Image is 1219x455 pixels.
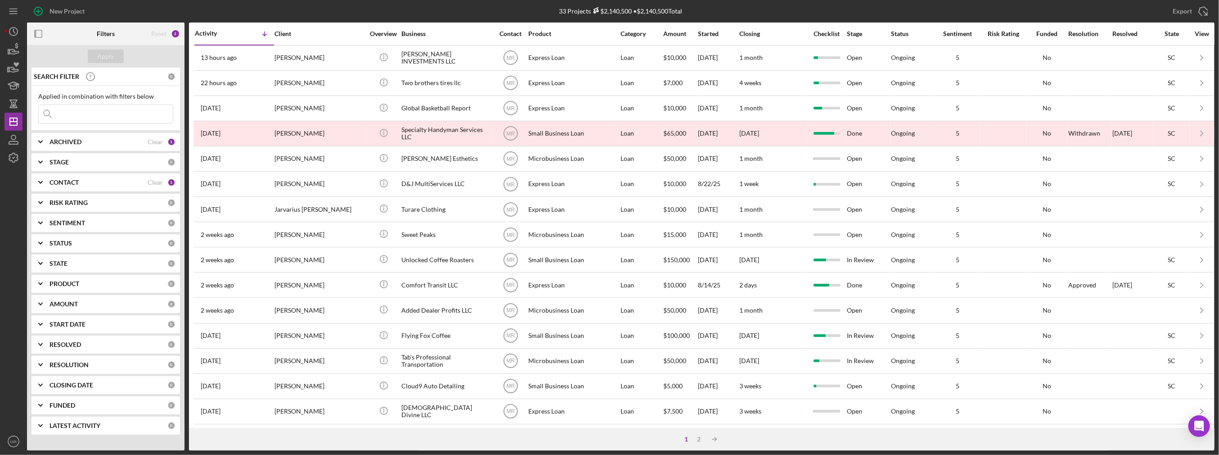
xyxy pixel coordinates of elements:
div: No [1027,130,1067,137]
div: Checklist [808,30,846,37]
text: MR [506,55,515,61]
b: Filters [97,30,115,37]
b: RISK RATING [49,199,88,206]
div: D&J MultiServices LLC [401,172,491,196]
div: Activity [195,30,234,37]
div: Loan [621,122,662,146]
div: Amount [663,30,697,37]
div: 0 [167,280,175,288]
text: MR [506,80,515,86]
div: Small Business Loan [528,122,618,146]
div: 0 [167,73,175,81]
div: Ongoing [891,155,915,162]
div: 5 [935,357,980,364]
div: 0 [167,158,175,166]
div: [DATE] [698,248,738,272]
div: [PERSON_NAME] [274,223,364,246]
span: $10,000 [663,205,686,213]
div: [PERSON_NAME] [274,172,364,196]
div: SC [1154,357,1190,364]
div: Open [847,147,890,171]
b: STATE [49,260,67,267]
div: Ongoing [891,180,915,187]
div: SC [1154,256,1190,264]
div: Open [847,374,890,398]
b: SENTIMENT [49,219,85,227]
span: $5,000 [663,382,683,390]
div: No [1027,357,1067,364]
div: View [1191,30,1213,37]
div: 5 [935,282,980,289]
div: Loan [621,223,662,246]
b: SEARCH FILTER [34,73,79,80]
div: Open [847,197,890,221]
div: Withdrawn [1068,130,1100,137]
div: [PERSON_NAME] [274,324,364,348]
div: 8/14/25 [698,273,738,297]
button: MR [4,432,22,450]
div: Express Loan [528,172,618,196]
text: MR [506,333,515,339]
div: [DATE] [698,324,738,348]
div: 5 [935,54,980,61]
div: Resolved [1112,30,1153,37]
div: [DATE] [698,374,738,398]
time: 2025-09-24 21:23 [201,105,220,112]
time: [DATE] [739,129,759,137]
b: CLOSING DATE [49,382,93,389]
div: Funded [1027,30,1067,37]
div: Open [847,46,890,70]
time: 2025-09-08 11:18 [201,357,220,364]
div: Approved [1068,282,1096,289]
div: [DATE] [698,46,738,70]
time: 2025-09-11 16:19 [201,307,234,314]
div: Tab’s Professional Transportation [401,349,491,373]
div: State [1154,30,1190,37]
div: 0 [167,259,175,268]
text: MR [506,383,515,390]
div: 0 [167,219,175,227]
div: Ongoing [891,256,915,264]
div: 1 [680,436,693,443]
time: 2025-09-05 15:22 [201,382,220,390]
div: 5 [935,180,980,187]
div: No [1027,105,1067,112]
div: Ongoing [891,105,915,112]
div: 0 [167,320,175,328]
div: Started [698,30,738,37]
div: 0 [167,341,175,349]
div: [DATE] [698,223,738,246]
div: No [1027,408,1067,415]
time: 3 weeks [739,382,761,390]
div: Ongoing [891,54,915,61]
time: 2025-09-15 16:35 [201,256,234,264]
div: [PERSON_NAME] [274,400,364,423]
div: Export [1173,2,1192,20]
div: SC [1154,180,1190,187]
span: $7,000 [663,79,683,86]
time: 1 month [739,155,763,162]
div: SC [1154,155,1190,162]
b: LATEST ACTIVITY [49,422,100,429]
text: MR [506,358,515,364]
div: 0 [167,300,175,308]
div: Loan [621,425,662,449]
div: Microbusiness Loan [528,223,618,246]
time: 4 weeks [739,79,761,86]
div: Small Business Loan [528,324,618,348]
div: Loan [621,349,662,373]
text: MR [506,181,515,187]
div: Ongoing [891,357,915,364]
div: Contact [494,30,527,37]
div: SC [1154,79,1190,86]
div: Clear [148,138,163,146]
span: $10,000 [663,180,686,187]
div: No [1027,382,1067,390]
time: 2025-09-19 19:35 [201,155,220,162]
div: 5 [935,307,980,314]
div: Express Loan [528,425,618,449]
div: Two brothers tires llc [401,71,491,95]
time: [DATE] [739,332,759,339]
div: 0 [167,239,175,247]
time: 3 weeks [739,407,761,415]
